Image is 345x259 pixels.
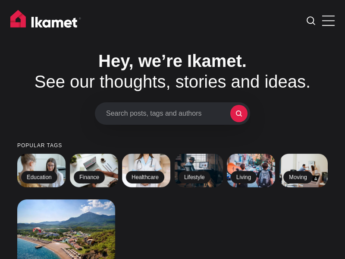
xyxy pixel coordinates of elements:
[283,171,313,184] h2: Moving
[175,154,223,187] a: Lifestyle
[98,51,247,70] span: Hey, we’re Ikamet.
[179,171,210,184] h2: Lifestyle
[231,171,257,184] h2: Living
[10,10,81,32] img: Ikamet home
[126,171,164,184] h2: Healthcare
[17,154,66,187] a: Education
[122,154,170,187] a: Healthcare
[279,154,328,187] a: Moving
[227,154,275,187] a: Living
[70,154,118,187] a: Finance
[74,171,105,184] h2: Finance
[17,143,328,148] small: Popular tags
[106,109,230,117] span: Search posts, tags and authors
[17,51,328,92] h1: See our thoughts, stories and ideas.
[21,171,57,184] h2: Education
